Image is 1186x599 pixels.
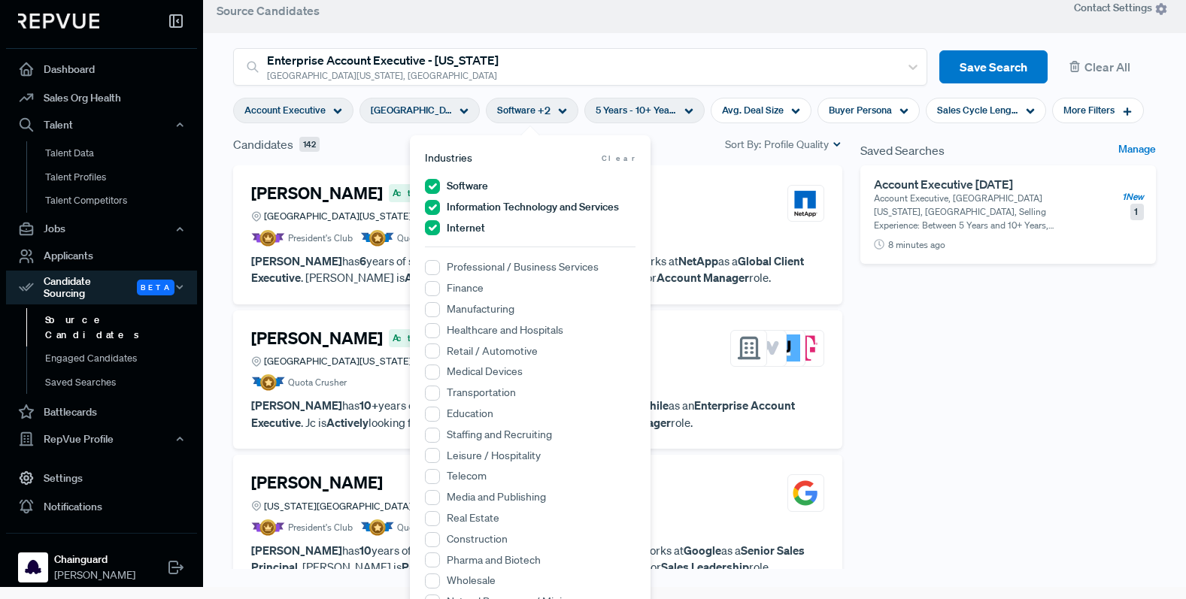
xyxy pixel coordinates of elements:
[405,270,447,285] strong: Actively
[359,543,372,558] strong: 10
[371,103,452,117] span: [GEOGRAPHIC_DATA][US_STATE], [GEOGRAPHIC_DATA]
[447,573,496,588] label: Wholesale
[217,3,320,18] span: Source Candidates
[939,50,1048,84] button: Save Search
[6,55,197,83] a: Dashboard
[1122,190,1144,204] span: 1 New
[447,468,487,484] label: Telecom
[6,242,197,271] a: Applicants
[764,137,829,153] span: Profile Quality
[326,415,369,430] strong: Actively
[447,220,485,236] label: Internet
[233,135,293,153] span: Candidates
[447,531,508,547] label: Construction
[6,426,197,452] button: RepVue Profile
[6,398,197,426] a: Battlecards
[402,559,451,574] strong: Passively
[288,231,353,245] span: President's Club
[251,398,795,430] strong: Enterprise Account Executive
[6,83,197,112] a: Sales Org Health
[596,103,677,117] span: 5 Years - 10+ Years
[397,521,456,534] span: Quota Crusher
[21,555,45,579] img: Chainguard
[251,183,383,203] h4: [PERSON_NAME]
[251,398,342,413] strong: [PERSON_NAME]
[389,184,549,202] span: Actively Looking
[251,397,824,431] p: has years of sales experience. Jc currently works at as an . Jc is looking for their next or role.
[447,301,514,317] label: Manufacturing
[447,552,541,568] label: Pharma and Biotech
[684,543,721,558] strong: Google
[6,533,197,589] a: ChainguardChainguard[PERSON_NAME]
[264,354,512,368] span: [GEOGRAPHIC_DATA][US_STATE], [GEOGRAPHIC_DATA]
[1063,103,1115,117] span: More Filters
[792,190,819,217] img: NetApp
[447,259,599,275] label: Professional / Business Services
[251,519,285,536] img: President Badge
[497,103,535,117] span: Software
[26,141,217,165] a: Talent Data
[447,322,563,338] label: Healthcare and Hospitals
[54,567,135,583] span: [PERSON_NAME]
[26,189,217,213] a: Talent Competitors
[251,473,383,492] h4: [PERSON_NAME]
[264,209,512,223] span: [GEOGRAPHIC_DATA][US_STATE], [GEOGRAPHIC_DATA]
[447,448,541,464] label: Leisure / Hospitality
[26,371,217,395] a: Saved Searches
[602,153,635,164] span: Clear
[359,253,366,268] strong: 6
[359,398,378,413] strong: 10+
[54,552,135,567] strong: Chainguard
[137,280,174,295] span: Beta
[6,271,197,305] button: Candidate Sourcing Beta
[773,334,800,362] img: Justworks
[860,141,945,159] span: Saved Searches
[6,112,197,138] button: Talent
[874,177,1096,192] h6: Account Executive [DATE]
[299,137,320,153] span: 142
[26,165,217,189] a: Talent Profiles
[657,270,749,285] strong: Account Manager
[1118,141,1156,159] a: Manage
[360,519,394,536] img: Quota Badge
[1060,50,1156,84] button: Clear All
[447,510,499,526] label: Real Estate
[6,492,197,521] a: Notifications
[447,280,484,296] label: Finance
[264,499,512,513] span: [US_STATE][GEOGRAPHIC_DATA], [GEOGRAPHIC_DATA]
[288,376,347,389] span: Quota Crusher
[251,542,824,576] p: has years of sales experience. [PERSON_NAME] currently works at as a . [PERSON_NAME] is looking f...
[6,216,197,242] button: Jobs
[447,199,619,215] label: Information Technology and Services
[678,253,718,268] strong: NetApp
[725,137,842,153] div: Sort By:
[792,480,819,507] img: Google
[251,374,285,391] img: Quota Badge
[244,103,326,117] span: Account Executive
[874,192,1073,232] p: Account Executive, [GEOGRAPHIC_DATA][US_STATE], [GEOGRAPHIC_DATA], Selling Experience: Between 5 ...
[425,150,472,166] span: Industries
[26,308,217,346] a: Source Candidates
[447,178,488,194] label: Software
[251,253,824,286] p: has years of sales experience. [PERSON_NAME] currently works at as a . [PERSON_NAME] is looking f...
[6,271,197,305] div: Candidate Sourcing
[447,489,546,505] label: Media and Publishing
[447,364,523,380] label: Medical Devices
[6,464,197,492] a: Settings
[447,385,516,401] label: Transportation
[829,103,892,117] span: Buyer Persona
[888,238,945,252] span: 8 minutes ago
[251,328,383,348] h4: [PERSON_NAME]
[360,230,394,247] img: Quota Badge
[447,343,538,359] label: Retail / Automotive
[538,103,551,119] span: + 2
[251,543,342,558] strong: [PERSON_NAME]
[792,334,819,362] img: T-Mobile
[267,51,892,69] div: Enterprise Account Executive - [US_STATE]
[397,231,456,245] span: Quota Crusher
[389,329,549,347] span: Actively Looking
[18,14,99,29] img: RepVue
